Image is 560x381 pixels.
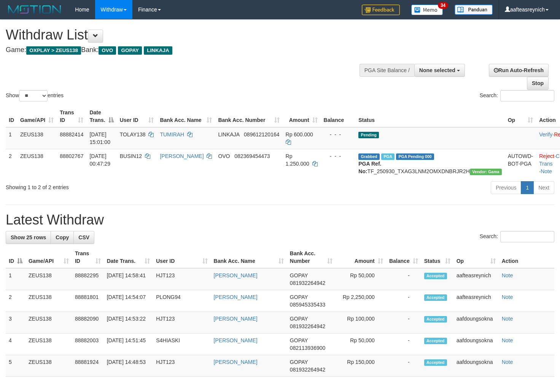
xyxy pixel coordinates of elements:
[386,312,421,334] td: -
[72,355,104,377] td: 88881924
[214,294,258,300] a: [PERSON_NAME]
[480,90,554,101] label: Search:
[25,312,72,334] td: ZEUS138
[324,131,353,138] div: - - -
[234,153,270,159] span: Copy 082369454473 to clipboard
[290,316,308,322] span: GOPAY
[502,337,513,343] a: Note
[218,153,230,159] span: OVO
[6,268,25,290] td: 1
[6,27,366,43] h1: Withdraw List
[72,268,104,290] td: 88882295
[336,268,386,290] td: Rp 50,000
[120,153,142,159] span: BUSIN12
[6,127,17,149] td: 1
[86,106,116,127] th: Date Trans.: activate to sort column descending
[153,268,210,290] td: HJT123
[214,337,258,343] a: [PERSON_NAME]
[283,106,321,127] th: Amount: activate to sort column ascending
[386,334,421,355] td: -
[355,106,504,127] th: Status
[358,132,379,138] span: Pending
[286,131,313,138] span: Rp 600.000
[104,268,153,290] td: [DATE] 14:58:41
[89,131,110,145] span: [DATE] 15:01:00
[57,106,86,127] th: Trans ID: activate to sort column ascending
[396,153,434,160] span: PGA Pending
[336,247,386,268] th: Amount: activate to sort column ascending
[51,231,74,244] a: Copy
[336,290,386,312] td: Rp 2,250,000
[290,337,308,343] span: GOPAY
[438,2,448,9] span: 34
[539,131,552,138] a: Verify
[6,212,554,228] h1: Latest Withdraw
[411,5,443,15] img: Button%20Memo.svg
[104,355,153,377] td: [DATE] 14:48:53
[120,131,146,138] span: TOLAY138
[290,302,325,308] span: Copy 085945335433 to clipboard
[72,334,104,355] td: 88882003
[386,247,421,268] th: Balance: activate to sort column ascending
[419,67,455,73] span: None selected
[324,152,353,160] div: - - -
[104,247,153,268] th: Date Trans.: activate to sort column ascending
[104,312,153,334] td: [DATE] 14:53:22
[453,355,499,377] td: aafdoungsokna
[214,272,258,278] a: [PERSON_NAME]
[11,234,46,240] span: Show 25 rows
[17,149,57,178] td: ZEUS138
[502,359,513,365] a: Note
[424,273,447,279] span: Accepted
[336,355,386,377] td: Rp 150,000
[527,77,549,90] a: Stop
[26,46,81,55] span: OXPLAY > ZEUS138
[144,46,172,55] span: LINKAJA
[6,106,17,127] th: ID
[118,46,142,55] span: GOPAY
[424,338,447,344] span: Accepted
[533,181,554,194] a: Next
[505,149,536,178] td: AUTOWD-BOT-PGA
[6,247,25,268] th: ID: activate to sort column descending
[491,181,521,194] a: Previous
[453,290,499,312] td: aafteasreynich
[453,247,499,268] th: Op: activate to sort column ascending
[424,316,447,323] span: Accepted
[414,64,465,77] button: None selected
[358,161,381,174] b: PGA Ref. No:
[287,247,336,268] th: Bank Acc. Number: activate to sort column ascending
[157,106,215,127] th: Bank Acc. Name: activate to sort column ascending
[117,106,157,127] th: User ID: activate to sort column ascending
[25,268,72,290] td: ZEUS138
[355,149,504,178] td: TF_250930_TXAG3LNM2OMXDNBRJR2H
[424,294,447,301] span: Accepted
[153,334,210,355] td: S4HIASKI
[104,334,153,355] td: [DATE] 14:51:45
[244,131,279,138] span: Copy 089612120164 to clipboard
[362,5,400,15] img: Feedback.jpg
[60,131,83,138] span: 88882414
[6,290,25,312] td: 2
[290,294,308,300] span: GOPAY
[6,149,17,178] td: 2
[160,131,184,138] a: TUMIRAH
[160,153,204,159] a: [PERSON_NAME]
[290,323,325,329] span: Copy 081932264942 to clipboard
[214,359,258,365] a: [PERSON_NAME]
[17,127,57,149] td: ZEUS138
[360,64,414,77] div: PGA Site Balance /
[290,367,325,373] span: Copy 081932264942 to clipboard
[290,345,325,351] span: Copy 082113936900 to clipboard
[153,247,210,268] th: User ID: activate to sort column ascending
[60,153,83,159] span: 88802767
[424,359,447,366] span: Accepted
[6,334,25,355] td: 4
[453,268,499,290] td: aafteasreynich
[99,46,116,55] span: OVO
[499,247,554,268] th: Action
[78,234,89,240] span: CSV
[421,247,453,268] th: Status: activate to sort column ascending
[480,231,554,242] label: Search:
[211,247,287,268] th: Bank Acc. Name: activate to sort column ascending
